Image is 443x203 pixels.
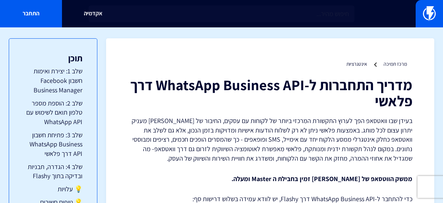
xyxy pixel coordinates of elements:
a: שלב 2: הוספת מספר טלפון תואם לשימוש עם WhatsApp API [24,99,82,127]
a: 💡 עלויות [24,184,82,194]
a: שלב 3: פתיחת חשבון WhatsApp Business API דרך פלאשי [24,130,82,158]
h3: תוכן [24,53,82,63]
a: מרכז תמיכה [384,61,407,67]
p: בעידן שבו וואטסאפ הפך לערוץ התקשורת המרכזי ביותר של לקוחות עם עסקים, החיבור של [PERSON_NAME] מעני... [128,116,412,163]
h1: מדריך התחברות ל-WhatsApp Business API דרך פלאשי [128,77,412,109]
a: אינטגרציות [346,61,367,67]
a: שלב 4: הגדרה, תבניות ובדיקה בתוך Flashy [24,162,82,181]
input: חיפוש מהיר... [89,5,354,22]
strong: ממשק הווטסאפ של [PERSON_NAME] זמין בחבילת ה Master ומעלה. [232,175,412,183]
a: שלב 1: יצירת ואימות חשבון Facebook Business Manager [24,66,82,95]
